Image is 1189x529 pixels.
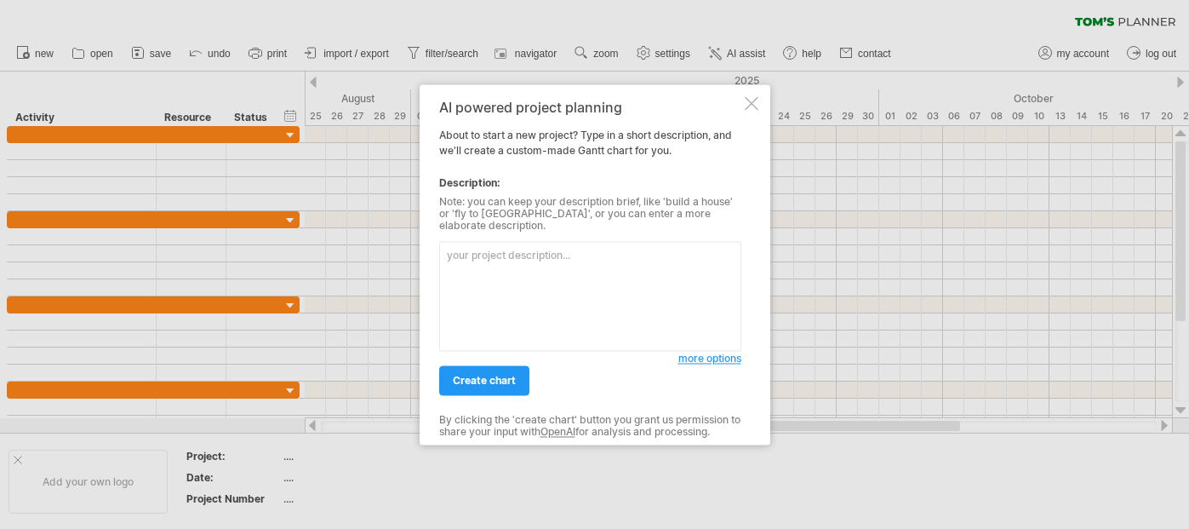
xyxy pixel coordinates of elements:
[439,100,741,429] div: About to start a new project? Type in a short description, and we'll create a custom-made Gantt c...
[439,100,741,115] div: AI powered project planning
[678,351,741,366] a: more options
[453,374,516,387] span: create chart
[540,426,575,439] a: OpenAI
[439,365,529,395] a: create chart
[439,196,741,233] div: Note: you can keep your description brief, like 'build a house' or 'fly to [GEOGRAPHIC_DATA]', or...
[678,352,741,365] span: more options
[439,414,741,439] div: By clicking the 'create chart' button you grant us permission to share your input with for analys...
[439,175,741,191] div: Description:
